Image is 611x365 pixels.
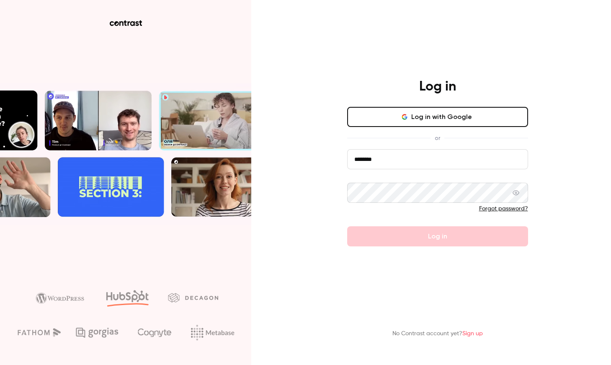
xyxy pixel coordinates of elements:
[419,78,456,95] h4: Log in
[431,134,444,142] span: or
[392,329,483,338] p: No Contrast account yet?
[462,331,483,337] a: Sign up
[347,107,528,127] button: Log in with Google
[479,206,528,212] a: Forgot password?
[168,293,218,302] img: decagon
